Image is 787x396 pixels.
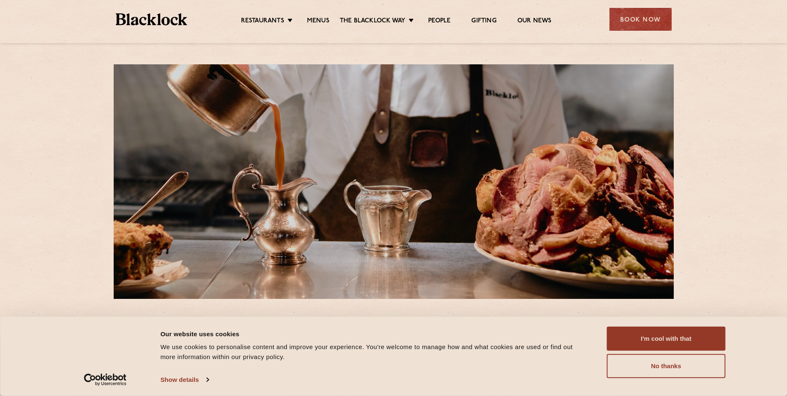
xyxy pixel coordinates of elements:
[517,17,552,26] a: Our News
[116,13,188,25] img: BL_Textured_Logo-footer-cropped.svg
[340,17,405,26] a: The Blacklock Way
[307,17,329,26] a: Menus
[428,17,451,26] a: People
[161,342,588,362] div: We use cookies to personalise content and improve your experience. You're welcome to manage how a...
[161,329,588,339] div: Our website uses cookies
[471,17,496,26] a: Gifting
[161,374,209,386] a: Show details
[607,354,726,378] button: No thanks
[241,17,284,26] a: Restaurants
[609,8,672,31] div: Book Now
[607,327,726,351] button: I'm cool with that
[69,374,141,386] a: Usercentrics Cookiebot - opens in a new window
